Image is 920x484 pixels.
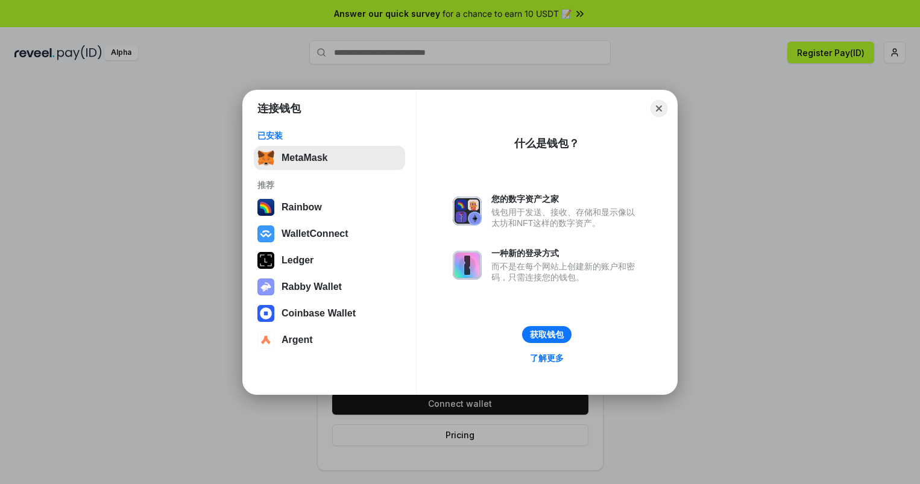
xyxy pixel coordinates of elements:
img: svg+xml,%3Csvg%20xmlns%3D%22http%3A%2F%2Fwww.w3.org%2F2000%2Fsvg%22%20fill%3D%22none%22%20viewBox... [257,278,274,295]
div: Argent [282,335,313,345]
img: svg+xml,%3Csvg%20width%3D%22120%22%20height%3D%22120%22%20viewBox%3D%220%200%20120%20120%22%20fil... [257,199,274,216]
button: Rainbow [254,195,405,219]
button: Rabby Wallet [254,275,405,299]
img: svg+xml,%3Csvg%20xmlns%3D%22http%3A%2F%2Fwww.w3.org%2F2000%2Fsvg%22%20fill%3D%22none%22%20viewBox... [453,196,482,225]
button: Coinbase Wallet [254,301,405,325]
div: MetaMask [282,152,327,163]
div: 什么是钱包？ [514,136,579,151]
button: Ledger [254,248,405,272]
img: svg+xml,%3Csvg%20fill%3D%22none%22%20height%3D%2233%22%20viewBox%3D%220%200%2035%2033%22%20width%... [257,149,274,166]
button: Close [651,100,667,117]
img: svg+xml,%3Csvg%20width%3D%2228%22%20height%3D%2228%22%20viewBox%3D%220%200%2028%2028%22%20fill%3D... [257,332,274,348]
h1: 连接钱包 [257,101,301,116]
div: 而不是在每个网站上创建新的账户和密码，只需连接您的钱包。 [491,261,641,283]
div: 获取钱包 [530,329,564,340]
img: svg+xml,%3Csvg%20xmlns%3D%22http%3A%2F%2Fwww.w3.org%2F2000%2Fsvg%22%20fill%3D%22none%22%20viewBox... [453,251,482,280]
button: 获取钱包 [522,326,572,343]
div: 一种新的登录方式 [491,248,641,259]
div: Rabby Wallet [282,281,342,292]
button: Argent [254,328,405,352]
a: 了解更多 [523,350,571,366]
div: 已安装 [257,130,402,141]
div: Ledger [282,255,313,266]
div: WalletConnect [282,228,348,239]
div: 推荐 [257,180,402,190]
button: MetaMask [254,146,405,170]
div: 了解更多 [530,353,564,363]
img: svg+xml,%3Csvg%20width%3D%2228%22%20height%3D%2228%22%20viewBox%3D%220%200%2028%2028%22%20fill%3D... [257,305,274,322]
div: Rainbow [282,202,322,213]
img: svg+xml,%3Csvg%20xmlns%3D%22http%3A%2F%2Fwww.w3.org%2F2000%2Fsvg%22%20width%3D%2228%22%20height%3... [257,252,274,269]
img: svg+xml,%3Csvg%20width%3D%2228%22%20height%3D%2228%22%20viewBox%3D%220%200%2028%2028%22%20fill%3D... [257,225,274,242]
div: 您的数字资产之家 [491,193,641,204]
button: WalletConnect [254,222,405,246]
div: Coinbase Wallet [282,308,356,319]
div: 钱包用于发送、接收、存储和显示像以太坊和NFT这样的数字资产。 [491,207,641,228]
